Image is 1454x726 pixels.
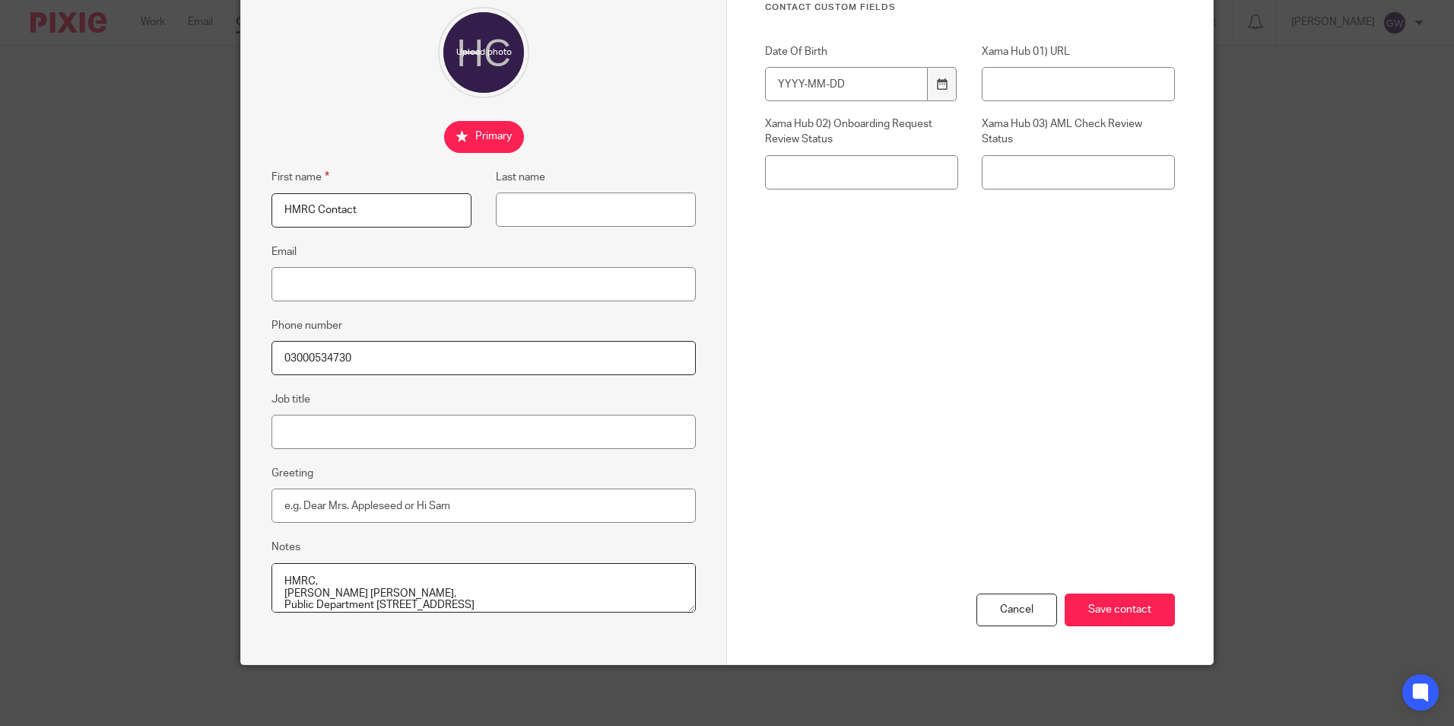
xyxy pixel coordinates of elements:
[765,67,928,101] input: YYYY-MM-DD
[765,44,958,59] label: Date Of Birth
[976,594,1057,626] div: Cancel
[982,116,1175,148] label: Xama Hub 03) AML Check Review Status
[765,2,1175,14] h3: Contact Custom fields
[271,489,696,523] input: e.g. Dear Mrs. Appleseed or Hi Sam
[271,392,310,407] label: Job title
[1065,594,1175,626] input: Save contact
[271,168,329,186] label: First name
[271,318,342,333] label: Phone number
[271,244,297,260] label: Email
[496,170,545,185] label: Last name
[982,44,1175,59] label: Xama Hub 01) URL
[271,540,300,555] label: Notes
[765,116,958,148] label: Xama Hub 02) Onboarding Request Review Status
[271,563,696,613] textarea: HMRC, [PERSON_NAME] [PERSON_NAME], Public Department [STREET_ADDRESS]
[271,466,313,481] label: Greeting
